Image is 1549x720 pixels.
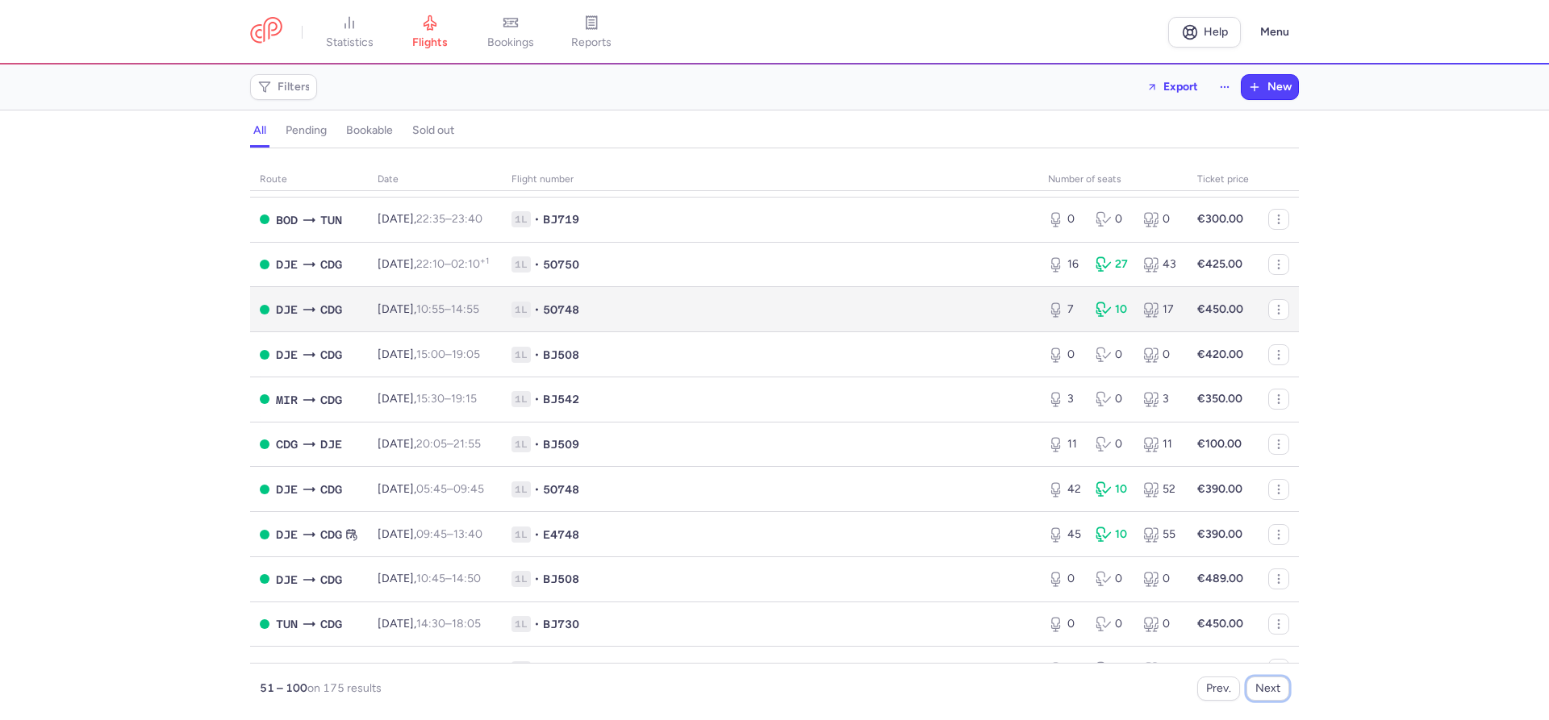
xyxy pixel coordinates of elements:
span: – [416,257,489,271]
div: 0 [1096,436,1130,452]
span: CDG [320,571,342,589]
button: New [1242,75,1298,99]
span: [DATE], [378,257,489,271]
span: – [416,212,482,226]
span: – [416,662,480,676]
span: Charles De Gaulle, Paris, France [276,660,298,678]
span: Carthage, Tunis, Tunisia [320,211,342,229]
time: 05:45 [416,482,447,496]
span: [DATE], [378,212,482,226]
span: Charles De Gaulle, Paris, France [320,526,342,543]
strong: €390.00 [1197,482,1242,496]
a: bookings [470,15,551,50]
h4: bookable [346,123,393,138]
strong: €390.00 [1197,527,1242,541]
time: 19:05 [452,348,480,361]
span: BJ542 [543,391,579,407]
span: 1L [511,661,531,677]
div: 0 [1096,571,1130,587]
span: statistics [326,35,374,50]
time: 02:10 [451,257,489,271]
time: 09:45 [453,482,484,496]
button: Export [1136,74,1209,100]
span: [DATE], [378,437,481,451]
span: Export [1163,81,1198,93]
span: on 175 results [307,681,382,695]
span: CDG [320,615,342,633]
time: 14:30 [416,617,445,631]
span: E4748 [543,526,579,543]
a: statistics [309,15,390,50]
span: 5O750 [543,256,579,273]
span: reports [571,35,612,50]
span: 5O748 [543,481,579,497]
span: 1L [511,481,531,497]
button: Next [1246,676,1289,701]
div: 43 [1143,256,1178,273]
span: • [534,347,540,363]
span: BJ509 [543,661,579,677]
span: 1L [511,571,531,587]
span: Djerba-Zarzis, Djerba, Tunisia [276,301,298,318]
button: Menu [1250,17,1299,48]
div: 9 [1143,661,1178,677]
span: • [534,616,540,632]
span: • [534,481,540,497]
span: DJE [276,571,298,589]
a: CitizenPlane red outlined logo [250,17,282,47]
div: 10 [1096,481,1130,497]
span: New [1267,81,1292,94]
th: date [368,168,502,192]
div: 0 [1096,661,1130,677]
span: Djerba-Zarzis, Djerba, Tunisia [276,346,298,364]
div: 0 [1048,616,1083,632]
span: Charles De Gaulle, Paris, France [276,435,298,453]
time: 23:40 [452,212,482,226]
span: BJ730 [543,616,579,632]
div: 0 [1096,211,1130,227]
span: – [416,302,479,316]
time: 09:45 [416,527,447,541]
span: BJ508 [543,347,579,363]
strong: €100.00 [1197,437,1242,451]
span: – [416,392,477,406]
span: 1L [511,616,531,632]
strong: €489.00 [1197,572,1243,585]
span: Mérignac, Bordeaux, France [276,211,298,229]
span: [DATE], [378,572,481,585]
span: • [534,391,540,407]
div: 3 [1048,391,1083,407]
time: 15:30 [416,392,445,406]
h4: all [253,123,266,138]
div: 17 [1143,302,1178,318]
div: 0 [1048,211,1083,227]
strong: €350.00 [1197,392,1242,406]
div: 11 [1048,436,1083,452]
span: 1L [511,436,531,452]
div: 52 [1143,481,1178,497]
time: 10:45 [416,572,445,585]
div: 0 [1096,616,1130,632]
span: • [534,526,540,543]
time: 22:10 [416,257,445,271]
span: Charles De Gaulle, Paris, France [320,481,342,498]
strong: €450.00 [1197,617,1243,631]
div: 0 [1096,347,1130,363]
span: Charles De Gaulle, Paris, France [320,256,342,273]
strong: €425.00 [1197,257,1242,271]
span: [DATE], [378,302,479,316]
div: 42 [1048,481,1083,497]
span: Carthage, Tunis, Tunisia [276,615,298,633]
span: 1L [511,302,531,318]
span: • [534,436,540,452]
strong: €420.00 [1197,348,1243,361]
time: 21:55 [453,437,481,451]
button: Prev. [1197,676,1240,701]
span: • [534,661,540,677]
th: Flight number [502,168,1038,192]
span: OPEN [260,530,269,539]
time: 17:30 [452,662,480,676]
span: CDG [320,391,342,409]
strong: €300.00 [1197,212,1243,226]
span: Djerba-Zarzis, Djerba, Tunisia [320,435,342,453]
